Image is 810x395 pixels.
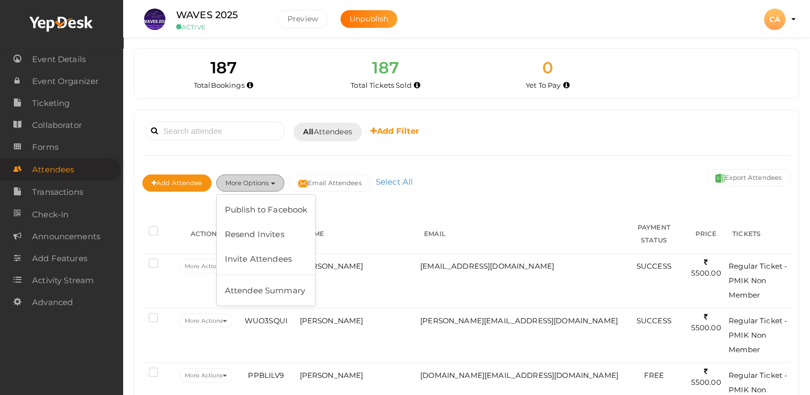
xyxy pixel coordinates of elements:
[414,82,420,88] i: Total number of tickets sold
[686,215,726,254] th: PRICE
[179,368,232,383] button: More Actions
[350,14,388,24] span: Unpublish
[247,82,253,88] i: Total number of bookings
[300,371,364,379] span: [PERSON_NAME]
[729,262,787,299] span: Regular Ticket - PMIK Non Member
[300,262,364,270] span: [PERSON_NAME]
[372,58,398,78] span: 187
[248,371,284,379] span: PPBLILV9
[179,314,232,328] button: More Actions
[715,173,725,183] img: excel.svg
[179,259,232,274] button: More Actions
[420,371,618,379] span: [DOMAIN_NAME][EMAIL_ADDRESS][DOMAIN_NAME]
[340,10,397,28] button: Unpublish
[32,204,69,225] span: Check-in
[297,215,418,254] th: NAME
[32,115,82,136] span: Collaborator
[764,14,785,24] profile-pic: CA
[217,222,316,247] a: Use this button to resend invitation to all the invitees ( except those with status : 'Requested'...
[194,81,245,89] span: Total
[217,247,316,271] a: Invite Attendees
[32,71,99,92] span: Event Organizer
[32,136,58,158] span: Forms
[373,177,415,187] a: Select All
[176,23,262,31] small: ACTIVE
[726,215,791,254] th: TICKETS
[177,215,235,254] th: ACTIONS
[144,9,165,30] img: S4WQAGVX_small.jpeg
[729,316,787,354] span: Regular Ticket - PMIK Non Member
[32,181,83,203] span: Transactions
[542,58,553,78] span: 0
[370,126,419,136] b: Add Filter
[351,81,412,89] span: Total Tickets Sold
[303,126,352,138] span: Attendees
[761,8,789,31] button: CA
[32,270,94,291] span: Activity Stream
[563,82,570,88] i: Accepted and yet to make payment
[691,313,721,332] span: 5500.00
[300,316,364,325] span: [PERSON_NAME]
[32,93,70,114] span: Ticketing
[217,278,316,303] a: Attendee Summary
[210,58,237,78] span: 187
[637,316,671,325] span: SUCCESS
[289,174,371,192] button: Email Attendees
[217,197,316,222] a: Publish to Facebook
[622,215,686,254] th: PAYMENT STATUS
[142,174,211,192] button: Add Attendee
[418,215,622,254] th: EMAIL
[764,9,785,30] div: CA
[420,262,554,270] span: [EMAIL_ADDRESS][DOMAIN_NAME]
[211,81,245,89] span: Bookings
[146,121,285,140] input: Search attendee
[32,226,100,247] span: Announcements
[691,367,721,387] span: 5500.00
[216,174,284,192] button: More Options
[32,159,74,180] span: Attendees
[298,179,308,188] img: mail-filled.svg
[526,81,561,89] span: Yet To Pay
[245,316,287,325] span: WUO3SQUI
[303,127,313,136] b: All
[691,258,721,278] span: 5500.00
[644,371,664,379] span: FREE
[32,49,86,70] span: Event Details
[637,262,671,270] span: SUCCESS
[706,169,791,186] button: Export Attendees
[32,292,73,313] span: Advanced
[32,248,87,269] span: Add Features
[420,316,618,325] span: [PERSON_NAME][EMAIL_ADDRESS][DOMAIN_NAME]
[176,7,238,23] label: WAVES 2025
[278,10,328,28] button: Preview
